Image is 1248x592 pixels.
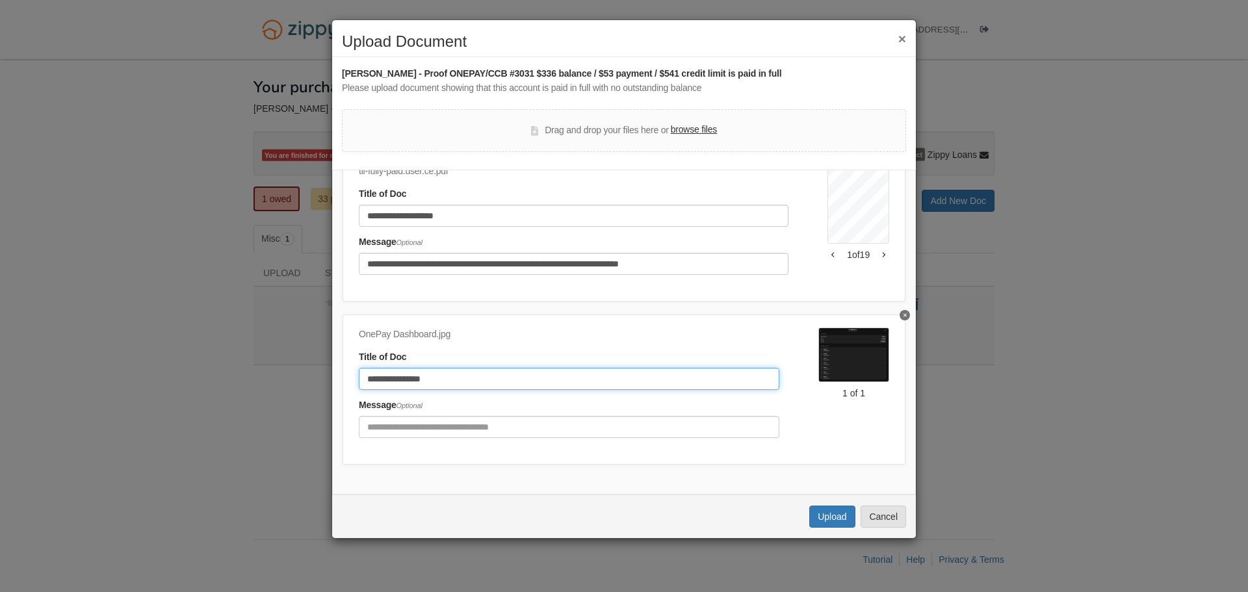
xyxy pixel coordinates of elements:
input: Include any comments on this document [359,416,779,438]
div: Drag and drop your files here or [531,123,717,138]
label: Title of Doc [359,350,406,365]
span: Optional [396,238,422,246]
div: 1 of 1 [818,387,889,400]
button: Upload [809,506,855,528]
input: Document Title [359,205,788,227]
div: til-fully-paid.user.ce.pdf [359,164,788,179]
label: Message [359,398,422,413]
label: Title of Doc [359,187,406,201]
button: Delete OnePay Dashboard [900,310,910,320]
button: Cancel [861,506,906,528]
span: Optional [396,402,422,409]
div: [PERSON_NAME] - Proof ONEPAY/CCB #3031 $336 balance / $53 payment / $541 credit limit is paid in ... [342,67,906,81]
label: browse files [671,123,717,137]
div: OnePay Dashboard.jpg [359,328,779,342]
label: Message [359,235,422,250]
img: OnePay Dashboard.jpg [818,328,889,382]
h2: Upload Document [342,33,906,50]
input: Document Title [359,368,779,390]
button: × [898,32,906,45]
div: 1 of 19 [827,248,889,261]
input: Include any comments on this document [359,253,788,275]
div: Please upload document showing that this account is paid in full with no outstanding balance [342,81,906,96]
